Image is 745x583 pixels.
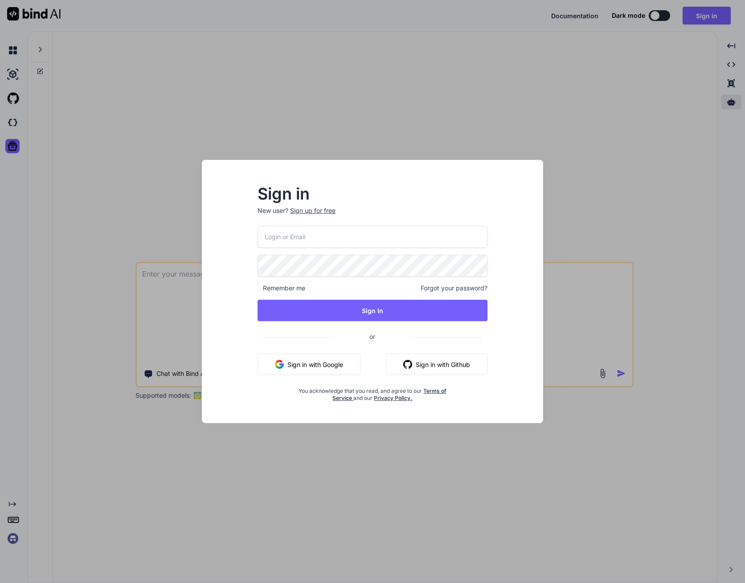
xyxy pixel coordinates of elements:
img: github [403,360,412,369]
span: Forgot your password? [421,284,487,293]
a: Privacy Policy. [374,395,412,401]
div: Sign up for free [290,206,336,215]
button: Sign In [258,300,487,321]
img: google [275,360,284,369]
a: Terms of Service [332,387,446,401]
button: Sign in with Github [386,354,487,375]
div: You acknowledge that you read, and agree to our and our [296,382,449,402]
p: New user? [258,206,487,226]
input: Login or Email [258,226,487,248]
h2: Sign in [258,187,487,201]
span: or [334,326,411,347]
button: Sign in with Google [258,354,360,375]
span: Remember me [258,284,305,293]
